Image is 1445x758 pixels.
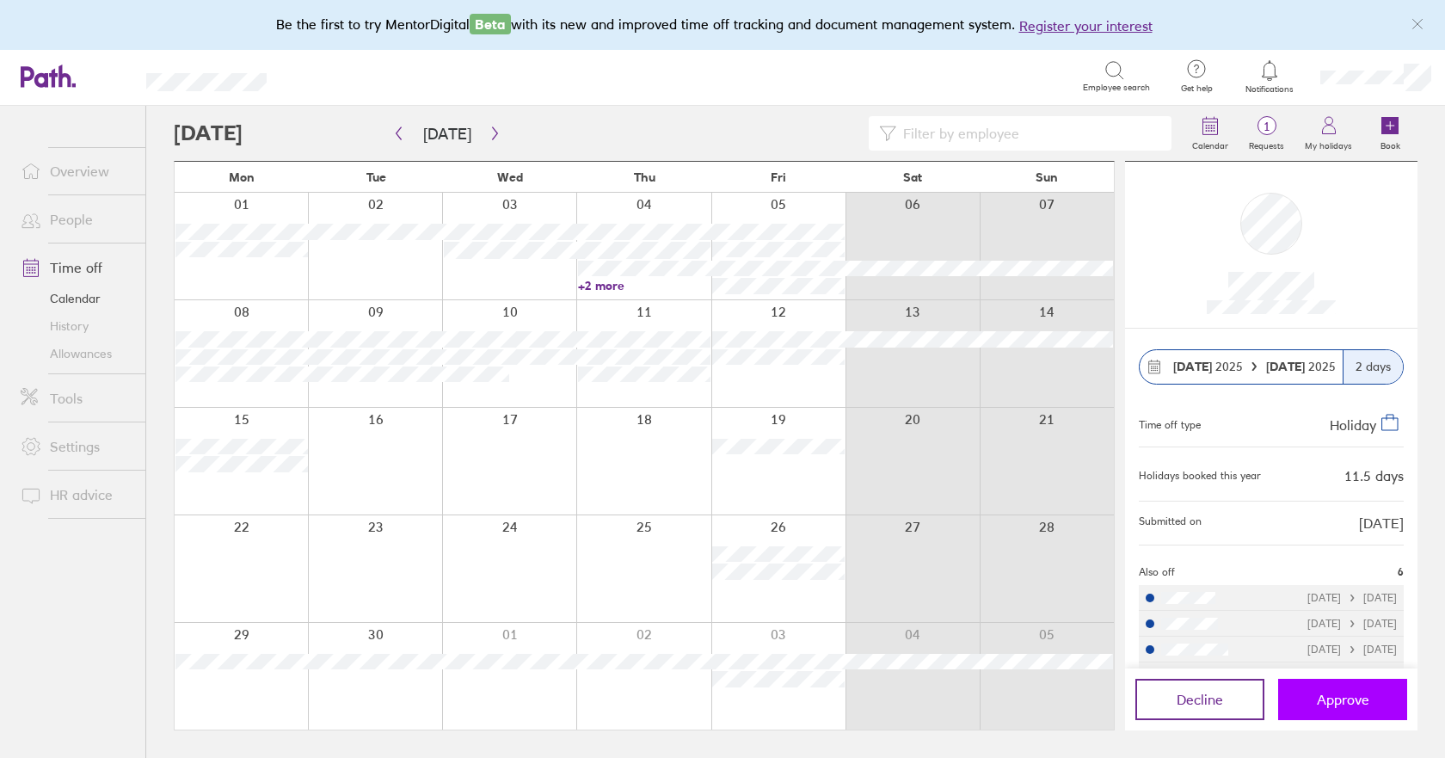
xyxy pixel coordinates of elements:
a: Notifications [1242,59,1298,95]
span: Holiday [1330,416,1376,433]
label: Book [1370,136,1411,151]
span: Beta [470,14,511,34]
button: Approve [1278,679,1407,720]
button: Register your interest [1019,15,1153,36]
span: Employee search [1083,83,1150,93]
input: Filter by employee [896,117,1161,150]
a: Tools [7,381,145,416]
button: [DATE] [409,120,485,148]
div: [DATE] [DATE] [1307,618,1397,630]
span: Notifications [1242,84,1298,95]
a: Overview [7,154,145,188]
span: Thu [634,170,655,184]
span: Submitted on [1139,515,1202,531]
label: Calendar [1182,136,1239,151]
div: Time off type [1139,412,1201,433]
label: Requests [1239,136,1294,151]
a: 1Requests [1239,106,1294,161]
span: 6 [1398,566,1404,578]
span: Mon [229,170,255,184]
div: Holidays booked this year [1139,470,1261,482]
span: Decline [1177,692,1223,707]
span: Get help [1169,83,1225,94]
span: Sun [1036,170,1058,184]
div: [DATE] [DATE] [1307,644,1397,656]
a: My holidays [1294,106,1362,161]
span: Fri [771,170,786,184]
span: Also off [1139,566,1175,578]
span: 1 [1239,120,1294,133]
a: HR advice [7,478,145,512]
a: People [7,202,145,237]
div: Be the first to try MentorDigital with its new and improved time off tracking and document manage... [276,14,1170,36]
strong: [DATE] [1173,359,1212,374]
span: 2025 [1173,360,1243,373]
a: +2 more [578,278,710,293]
a: History [7,312,145,340]
div: 11.5 days [1344,468,1404,484]
a: Book [1362,106,1417,161]
a: Allowances [7,340,145,367]
span: Tue [366,170,386,184]
span: Approve [1317,692,1369,707]
label: My holidays [1294,136,1362,151]
span: Sat [903,170,922,184]
a: Calendar [7,285,145,312]
a: Settings [7,429,145,464]
a: Time off [7,250,145,285]
span: 2025 [1266,360,1336,373]
button: Decline [1135,679,1264,720]
span: Wed [497,170,523,184]
div: [DATE] [DATE] [1307,592,1397,604]
span: [DATE] [1359,515,1404,531]
div: Search [313,68,357,83]
strong: [DATE] [1266,359,1308,374]
a: Calendar [1182,106,1239,161]
div: 2 days [1343,350,1403,384]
